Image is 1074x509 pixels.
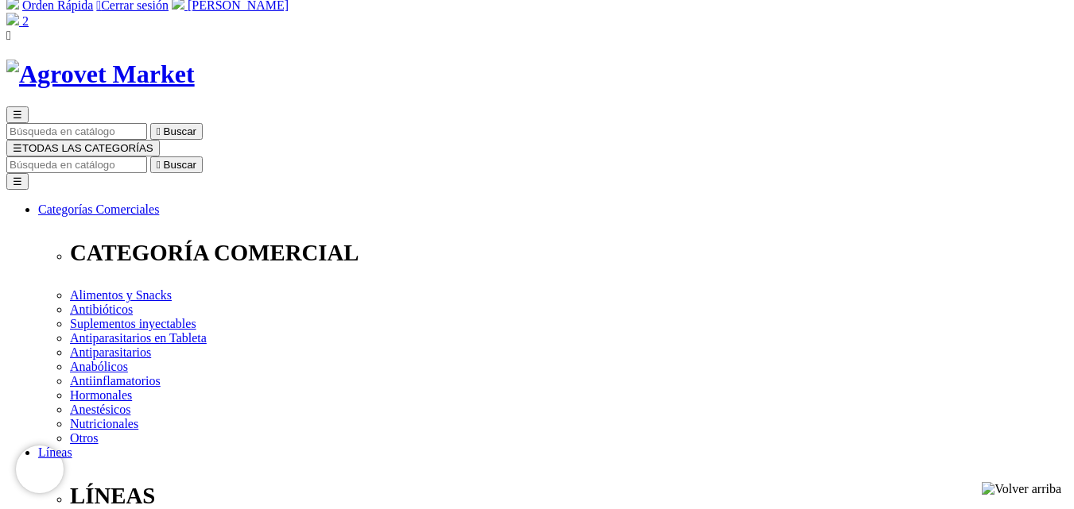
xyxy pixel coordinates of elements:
[6,123,147,140] input: Buscar
[150,156,203,173] button:  Buscar
[150,123,203,140] button:  Buscar
[38,202,159,216] a: Categorías Comerciales
[13,142,22,154] span: ☰
[70,374,161,388] a: Antiinflamatorios
[6,156,147,173] input: Buscar
[16,445,64,493] iframe: Brevo live chat
[22,14,29,28] span: 2
[6,60,195,89] img: Agrovet Market
[70,331,207,345] a: Antiparasitarios en Tableta
[6,106,29,123] button: ☰
[6,13,19,25] img: shopping-bag.svg
[6,29,11,42] i: 
[13,109,22,121] span: ☰
[6,140,160,156] button: ☰TODAS LAS CATEGORÍAS
[70,317,196,330] a: Suplementos inyectables
[70,240,1068,266] p: CATEGORÍA COMERCIAL
[157,125,161,137] i: 
[70,403,130,416] a: Anestésicos
[157,159,161,171] i: 
[70,417,138,430] a: Nutricionales
[70,388,132,402] a: Hormonales
[6,14,29,28] a: 2
[70,360,128,373] a: Anabólicos
[164,159,196,171] span: Buscar
[982,482,1061,496] img: Volver arriba
[70,483,1068,509] p: LÍNEAS
[70,288,172,302] a: Alimentos y Snacks
[6,173,29,190] button: ☰
[70,431,99,445] a: Otros
[70,345,151,359] a: Antiparasitarios
[164,125,196,137] span: Buscar
[70,303,133,316] a: Antibióticos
